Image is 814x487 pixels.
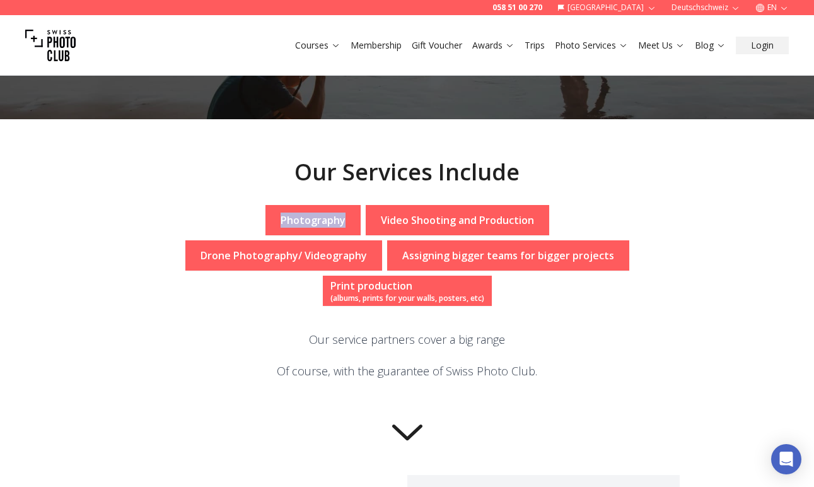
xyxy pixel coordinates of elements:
[330,293,484,303] span: (albums, prints for your walls, posters, etc)
[346,37,407,54] button: Membership
[633,37,690,54] button: Meet Us
[295,39,340,52] a: Courses
[550,37,633,54] button: Photo Services
[281,213,346,228] p: Photography
[412,39,462,52] a: Gift Voucher
[492,3,542,13] a: 058 51 00 270
[525,39,545,52] a: Trips
[555,39,628,52] a: Photo Services
[25,20,76,71] img: Swiss photo club
[351,39,402,52] a: Membership
[402,248,614,263] p: Assigning bigger teams for bigger projects
[201,248,367,263] p: Drone Photography/ Videography
[472,39,515,52] a: Awards
[638,39,685,52] a: Meet Us
[771,444,801,474] div: Open Intercom Messenger
[407,37,467,54] button: Gift Voucher
[290,37,346,54] button: Courses
[467,37,520,54] button: Awards
[330,278,484,293] div: Print production
[695,39,726,52] a: Blog
[736,37,789,54] button: Login
[277,362,537,380] p: Of course, with the guarantee of Swiss Photo Club.
[277,331,537,348] p: Our service partners cover a big range
[381,213,534,228] p: Video Shooting and Production
[520,37,550,54] button: Trips
[690,37,731,54] button: Blog
[294,160,520,185] h2: Our Services Include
